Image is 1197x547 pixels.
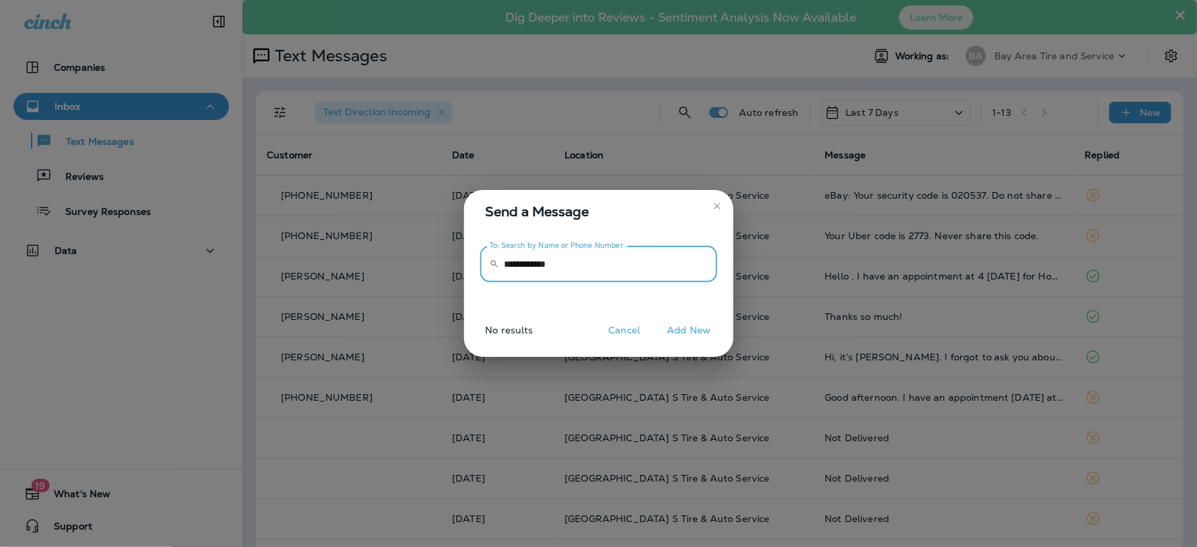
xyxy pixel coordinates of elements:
button: Cancel [600,320,650,341]
span: Send a Message [486,201,717,222]
label: To: Search by Name or Phone Number [490,240,624,251]
button: close [707,195,728,217]
button: Add New [661,320,718,341]
p: No results [459,325,533,346]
